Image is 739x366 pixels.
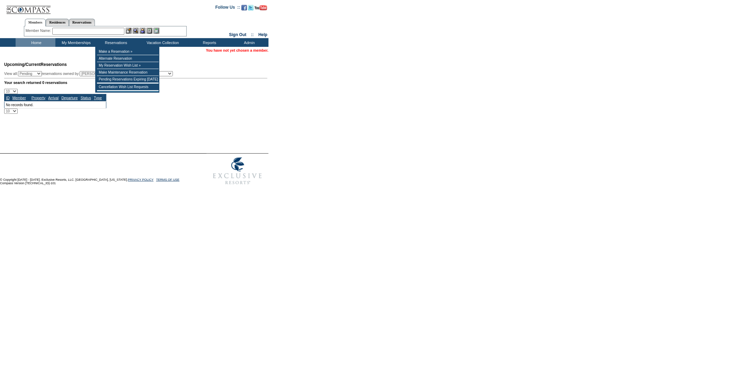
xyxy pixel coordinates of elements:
img: Follow us on Twitter [248,5,254,10]
img: View [133,28,139,34]
td: My Memberships [55,38,95,47]
td: My Reservation Wish List » [97,62,159,69]
td: Make Maintenance Reservation [97,69,159,76]
img: Subscribe to our YouTube Channel [255,5,267,10]
div: Your search returned 0 reservations [4,80,267,85]
div: Member Name: [26,28,52,34]
img: Reservations [147,28,152,34]
a: Member [12,96,26,100]
a: Reservations [69,19,95,26]
a: Subscribe to our YouTube Channel [255,7,267,11]
td: Vacation Collection [135,38,189,47]
img: b_edit.gif [126,28,132,34]
td: Home [16,38,55,47]
a: Arrival [48,96,59,100]
td: Make a Reservation » [97,48,159,55]
td: Alternate Reservation [97,55,159,62]
a: Property [32,96,45,100]
a: Follow us on Twitter [248,7,254,11]
td: Reports [189,38,229,47]
td: Admin [229,38,269,47]
a: TERMS OF USE [156,178,180,181]
img: Exclusive Resorts [206,154,269,188]
a: Departure [61,96,78,100]
img: Impersonate [140,28,146,34]
a: Type [94,96,102,100]
a: Members [25,19,46,26]
td: Pending Reservations Expiring [DATE] [97,76,159,83]
a: Status [81,96,91,100]
a: Sign Out [229,32,246,37]
td: Reservations [95,38,135,47]
a: Help [258,32,267,37]
span: You have not yet chosen a member. [206,48,269,52]
a: Residences [46,19,69,26]
td: No records found. [5,101,106,108]
a: Become our fan on Facebook [241,7,247,11]
div: View all: reservations owned by: [4,71,176,76]
a: PRIVACY POLICY [128,178,153,181]
a: ID [6,96,10,100]
img: Become our fan on Facebook [241,5,247,10]
span: Upcoming/Current [4,62,41,67]
td: Follow Us :: [215,4,240,12]
span: Reservations [4,62,67,67]
span: :: [251,32,254,37]
img: b_calculator.gif [153,28,159,34]
td: Cancellation Wish List Requests [97,84,159,91]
